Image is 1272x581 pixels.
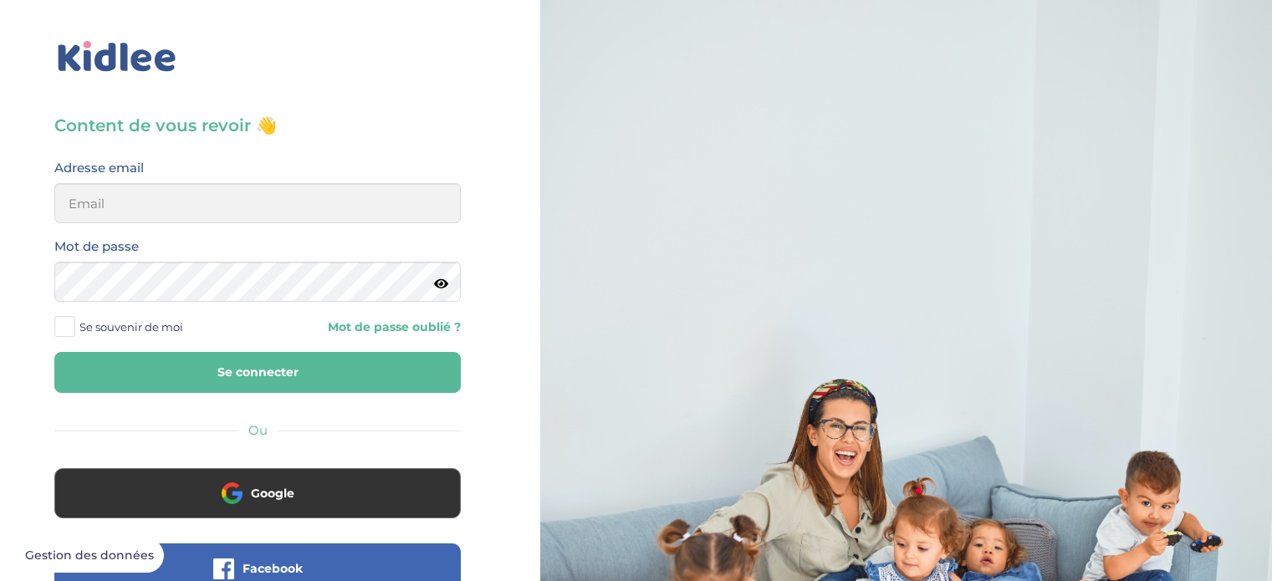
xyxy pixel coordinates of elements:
button: Se connecter [54,352,461,393]
span: Gestion des données [25,548,154,563]
img: google.png [222,482,243,503]
span: Facebook [243,560,303,577]
button: Google [54,468,461,518]
a: Mot de passe oublié ? [270,319,461,335]
a: Google [54,497,461,512]
h3: Content de vous revoir 👋 [54,114,461,137]
button: Gestion des données [15,538,164,573]
span: Ou [248,422,268,438]
span: Se souvenir de moi [79,316,183,338]
label: Mot de passe [54,236,139,257]
label: Adresse email [54,157,144,179]
img: logo_kidlee_bleu [54,38,180,76]
img: facebook.png [213,558,234,579]
span: Google [251,485,294,502]
input: Email [54,183,461,223]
